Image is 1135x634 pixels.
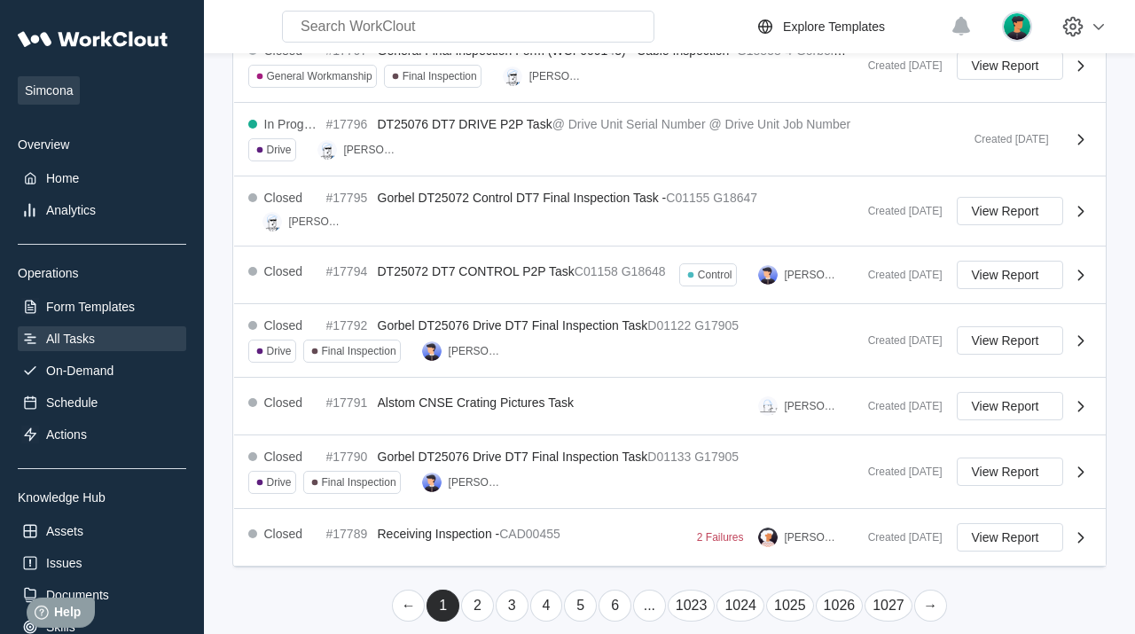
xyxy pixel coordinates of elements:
[865,590,912,622] a: Page 1027
[264,264,303,278] div: Closed
[234,103,1106,176] a: In Progress#17796DT25076 DT7 DRIVE P2P Task@ Drive Unit Serial Number@ Drive Unit Job NumberDrive...
[264,527,303,541] div: Closed
[957,51,1063,80] button: View Report
[422,341,442,361] img: user-5.png
[461,590,494,622] a: Page 2
[267,476,292,489] div: Drive
[264,450,303,464] div: Closed
[427,590,459,622] a: Page 1 is your current page
[322,345,396,357] div: Final Inspection
[46,300,135,314] div: Form Templates
[392,590,425,622] a: Previous page
[267,144,292,156] div: Drive
[46,364,113,378] div: On-Demand
[267,70,372,82] div: General Workmanship
[289,215,344,228] div: [PERSON_NAME]
[18,294,186,319] a: Form Templates
[234,247,1106,304] a: Closed#17794DT25072 DT7 CONTROL P2P TaskC01158G18648Control[PERSON_NAME]Created [DATE]View Report
[1002,12,1032,42] img: user.png
[854,205,943,217] div: Created [DATE]
[957,523,1063,552] button: View Report
[378,117,552,131] span: DT25076 DT7 DRIVE P2P Task
[698,269,732,281] div: Control
[622,264,666,278] mark: G18648
[326,117,371,131] div: #17796
[326,395,371,410] div: #17791
[854,400,943,412] div: Created [DATE]
[378,450,648,464] span: Gorbel DT25076 Drive DT7 Final Inspection Task
[46,332,95,346] div: All Tasks
[694,318,739,333] mark: G17905
[713,191,757,205] mark: G18647
[529,70,584,82] div: [PERSON_NAME]
[326,318,371,333] div: #17792
[716,590,764,622] a: Page 1024
[18,390,186,415] a: Schedule
[766,590,814,622] a: Page 1025
[854,466,943,478] div: Created [DATE]
[758,265,778,285] img: user-5.png
[633,590,666,622] a: ...
[378,395,574,410] span: Alstom CNSE Crating Pictures Task
[326,527,371,541] div: #17789
[854,269,943,281] div: Created [DATE]
[785,400,840,412] div: [PERSON_NAME]
[234,29,1106,103] a: Closed#17797General Final Inspection Form (WCF000143) - Cable Inspection -G18858-4-Gorbel, Traini...
[960,133,1049,145] div: Created [DATE]
[264,395,303,410] div: Closed
[18,326,186,351] a: All Tasks
[326,264,371,278] div: #17794
[234,176,1106,247] a: Closed#17795Gorbel DT25072 Control DT7 Final Inspection Task -C01155G18647[PERSON_NAME]Created [D...
[326,191,371,205] div: #17795
[378,264,575,278] span: DT25072 DT7 CONTROL P2P Task
[957,261,1063,289] button: View Report
[449,476,504,489] div: [PERSON_NAME]
[282,11,654,43] input: Search WorkClout
[783,20,885,34] div: Explore Templates
[758,396,778,416] img: clout-09.png
[264,318,303,333] div: Closed
[46,203,96,217] div: Analytics
[234,435,1106,509] a: Closed#17790Gorbel DT25076 Drive DT7 Final Inspection TaskD01133G17905DriveFinal Inspection[PERSO...
[785,531,840,544] div: [PERSON_NAME]
[18,358,186,383] a: On-Demand
[972,466,1039,478] span: View Report
[647,450,691,464] mark: D01133
[972,531,1039,544] span: View Report
[18,490,186,505] div: Knowledge Hub
[18,519,186,544] a: Assets
[234,304,1106,378] a: Closed#17792Gorbel DT25076 Drive DT7 Final Inspection TaskD01122G17905DriveFinal Inspection[PERSO...
[18,198,186,223] a: Analytics
[46,171,79,185] div: Home
[18,166,186,191] a: Home
[530,590,563,622] a: Page 4
[18,422,186,447] a: Actions
[449,345,504,357] div: [PERSON_NAME]
[262,212,282,231] img: clout-01.png
[403,70,477,82] div: Final Inspection
[972,59,1039,72] span: View Report
[234,509,1106,567] a: Closed#17789Receiving Inspection -CAD004552 Failures[PERSON_NAME]Created [DATE]View Report
[972,205,1039,217] span: View Report
[957,392,1063,420] button: View Report
[422,473,442,492] img: user-5.png
[666,191,709,205] mark: C01155
[785,269,840,281] div: [PERSON_NAME]
[708,117,850,131] mark: @ Drive Unit Job Number
[694,450,739,464] mark: G17905
[503,67,522,86] img: clout-01.png
[46,556,82,570] div: Issues
[18,137,186,152] div: Overview
[957,458,1063,486] button: View Report
[378,318,648,333] span: Gorbel DT25076 Drive DT7 Final Inspection Task
[914,590,947,622] a: Next page
[972,400,1039,412] span: View Report
[18,266,186,280] div: Operations
[18,551,186,575] a: Issues
[267,345,292,357] div: Drive
[755,16,942,37] a: Explore Templates
[496,590,528,622] a: Page 3
[957,197,1063,225] button: View Report
[317,140,337,160] img: clout-01.png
